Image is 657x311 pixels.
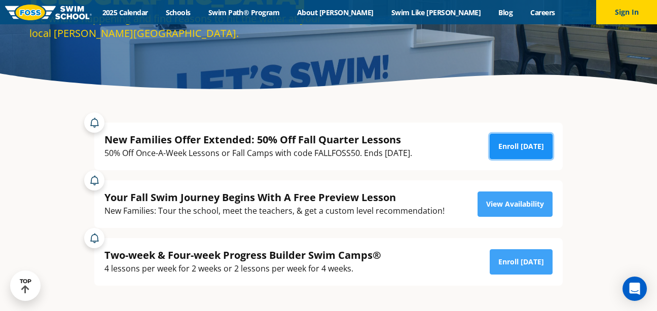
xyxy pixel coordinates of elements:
[93,8,157,17] a: 2025 Calendar
[478,191,553,217] a: View Availability
[490,8,522,17] a: Blog
[104,133,412,146] div: New Families Offer Extended: 50% Off Fall Quarter Lessons
[29,11,323,41] div: See what’s happening and find reasons to hit the water at your local [PERSON_NAME][GEOGRAPHIC_DATA].
[382,8,490,17] a: Swim Like [PERSON_NAME]
[104,190,445,204] div: Your Fall Swim Journey Begins With A Free Preview Lesson
[20,278,31,294] div: TOP
[623,277,647,301] div: Open Intercom Messenger
[490,134,553,159] a: Enroll [DATE]
[199,8,288,17] a: Swim Path® Program
[5,5,92,20] img: FOSS Swim School Logo
[104,248,381,262] div: Two-week & Four-week Progress Builder Swim Camps®
[522,8,564,17] a: Careers
[490,249,553,275] a: Enroll [DATE]
[157,8,199,17] a: Schools
[104,262,381,276] div: 4 lessons per week for 2 weeks or 2 lessons per week for 4 weeks.
[288,8,383,17] a: About [PERSON_NAME]
[104,204,445,218] div: New Families: Tour the school, meet the teachers, & get a custom level recommendation!
[104,146,412,160] div: 50% Off Once-A-Week Lessons or Fall Camps with code FALLFOSS50. Ends [DATE].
